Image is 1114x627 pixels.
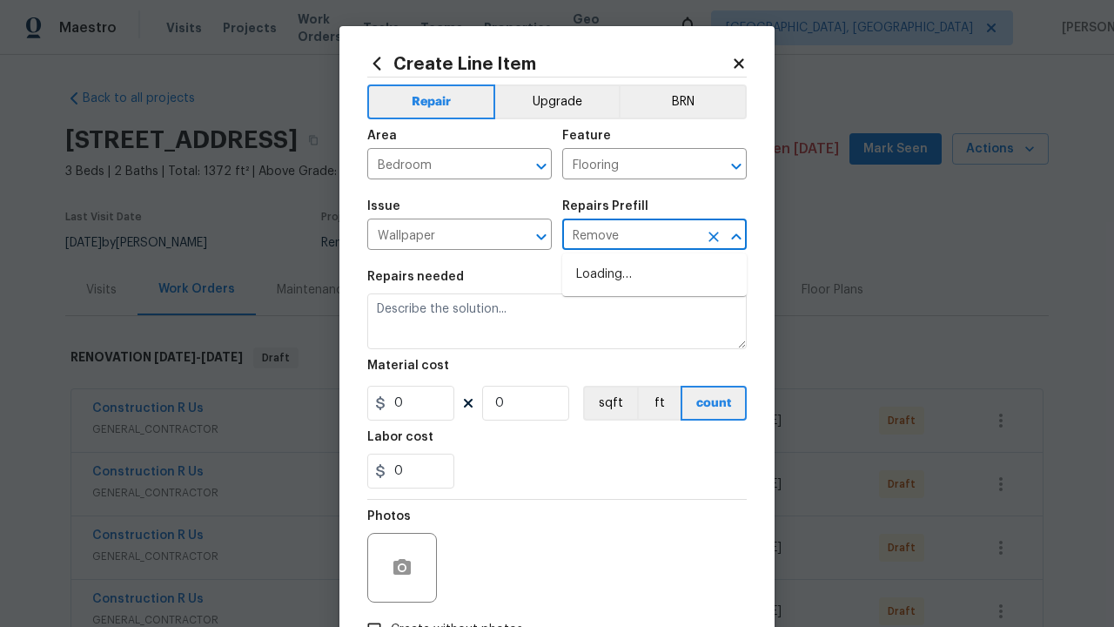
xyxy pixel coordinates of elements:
button: Clear [701,225,726,249]
h5: Photos [367,510,411,522]
h5: Labor cost [367,431,433,443]
button: BRN [619,84,747,119]
h5: Repairs needed [367,271,464,283]
button: Open [529,154,554,179]
button: ft [637,386,681,421]
h5: Issue [367,200,400,212]
h5: Area [367,130,397,142]
button: count [681,386,747,421]
button: Close [724,225,748,249]
button: Repair [367,84,495,119]
h2: Create Line Item [367,54,731,73]
button: Upgrade [495,84,620,119]
div: Loading… [562,253,747,296]
h5: Feature [562,130,611,142]
button: sqft [583,386,637,421]
h5: Material cost [367,360,449,372]
button: Open [529,225,554,249]
button: Open [724,154,748,179]
h5: Repairs Prefill [562,200,648,212]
